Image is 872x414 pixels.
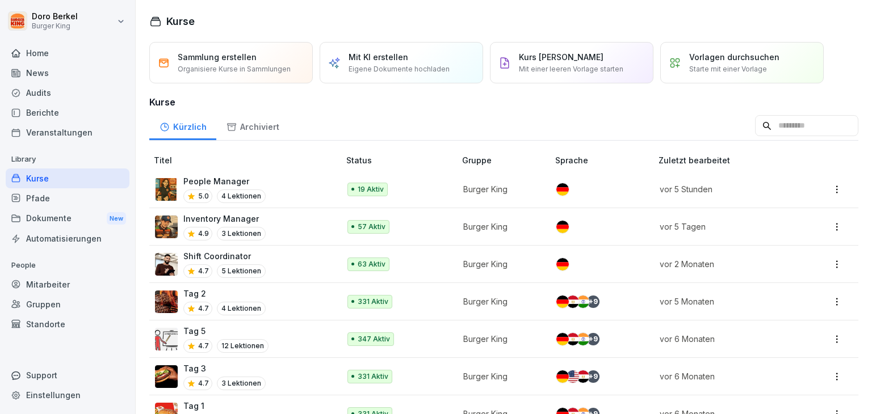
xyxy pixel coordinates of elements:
[556,183,569,196] img: de.svg
[155,253,178,276] img: q4kvd0p412g56irxfxn6tm8s.png
[154,154,342,166] p: Titel
[178,51,257,63] p: Sammlung erstellen
[463,183,537,195] p: Burger King
[6,122,129,142] a: Veranstaltungen
[349,51,408,63] p: Mit KI erstellen
[6,208,129,229] div: Dokumente
[6,208,129,229] a: DokumenteNew
[217,264,266,278] p: 5 Lektionen
[555,154,653,166] p: Sprache
[6,188,129,208] a: Pfade
[6,365,129,385] div: Support
[183,362,266,374] p: Tag 3
[659,154,807,166] p: Zuletzt bearbeitet
[198,266,209,276] p: 4.7
[198,378,209,388] p: 4.7
[358,371,388,382] p: 331 Aktiv
[6,150,129,168] p: Library
[567,295,579,308] img: eg.svg
[577,370,589,383] img: eg.svg
[660,295,794,307] p: vor 5 Monaten
[689,64,767,74] p: Starte mit einer Vorlage
[155,365,178,388] img: cq6tslmxu1pybroki4wxmcwi.png
[6,63,129,83] a: News
[463,333,537,345] p: Burger King
[155,328,178,350] img: vy1vuzxsdwx3e5y1d1ft51l0.png
[32,22,78,30] p: Burger King
[216,111,289,140] a: Archiviert
[358,334,390,344] p: 347 Aktiv
[6,274,129,294] a: Mitarbeiter
[567,333,579,345] img: eg.svg
[358,297,388,307] p: 331 Aktiv
[183,325,269,337] p: Tag 5
[6,229,129,248] a: Automatisierungen
[198,191,209,201] p: 5.0
[6,168,129,188] a: Kurse
[183,213,266,225] p: Inventory Manager
[519,51,603,63] p: Kurs [PERSON_NAME]
[463,370,537,382] p: Burger King
[660,258,794,270] p: vor 2 Monaten
[556,370,569,383] img: de.svg
[155,216,178,238] img: o1h5p6rcnzw0lu1jns37xjxx.png
[6,43,129,63] a: Home
[6,314,129,334] a: Standorte
[587,295,599,308] div: + 9
[577,295,589,308] img: in.svg
[349,64,450,74] p: Eigene Dokumente hochladen
[6,385,129,405] a: Einstellungen
[198,341,209,351] p: 4.7
[6,103,129,122] a: Berichte
[587,333,599,345] div: + 9
[346,154,458,166] p: Status
[217,227,266,240] p: 3 Lektionen
[217,339,269,353] p: 12 Lektionen
[6,83,129,103] a: Audits
[462,154,551,166] p: Gruppe
[155,178,178,201] img: xc3x9m9uz5qfs93t7kmvoxs4.png
[6,294,129,314] div: Gruppen
[660,333,794,345] p: vor 6 Monaten
[587,370,599,383] div: + 9
[519,64,623,74] p: Mit einer leeren Vorlage starten
[107,212,126,225] div: New
[689,51,779,63] p: Vorlagen durchsuchen
[567,370,579,383] img: us.svg
[660,370,794,382] p: vor 6 Monaten
[149,111,216,140] a: Kürzlich
[32,12,78,22] p: Doro Berkel
[463,221,537,233] p: Burger King
[577,333,589,345] img: in.svg
[358,222,385,232] p: 57 Aktiv
[155,290,178,313] img: hzkj8u8nkg09zk50ub0d0otk.png
[6,256,129,274] p: People
[198,303,209,314] p: 4.7
[183,250,266,262] p: Shift Coordinator
[358,259,385,269] p: 63 Aktiv
[178,64,291,74] p: Organisiere Kurse in Sammlungen
[556,333,569,345] img: de.svg
[183,400,266,412] p: Tag 1
[463,295,537,307] p: Burger King
[183,288,266,299] p: Tag 2
[217,302,266,315] p: 4 Lektionen
[660,221,794,233] p: vor 5 Tagen
[217,377,266,390] p: 3 Lektionen
[166,14,195,29] h1: Kurse
[556,221,569,233] img: de.svg
[217,189,266,203] p: 4 Lektionen
[198,229,209,239] p: 4.9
